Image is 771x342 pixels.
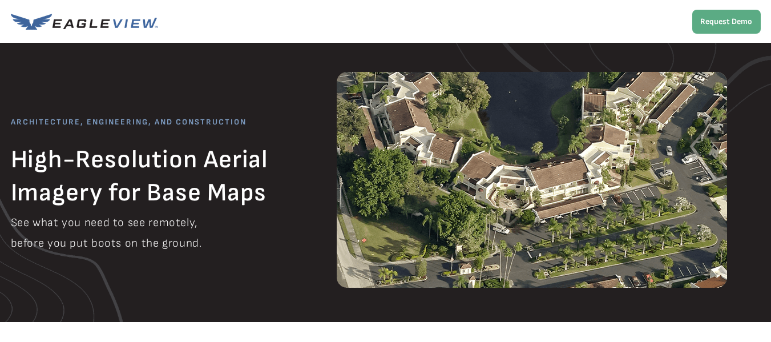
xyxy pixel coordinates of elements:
[692,10,761,34] a: Request Demo
[11,144,269,208] span: High-Resolution Aerial Imagery for Base Maps
[11,117,247,127] span: ARCHITECTURE, ENGINEERING, AND CONSTRUCTION
[11,216,197,230] span: See what you need to see remotely,
[700,17,752,26] strong: Request Demo
[11,236,202,250] span: before you put boots on the ground.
